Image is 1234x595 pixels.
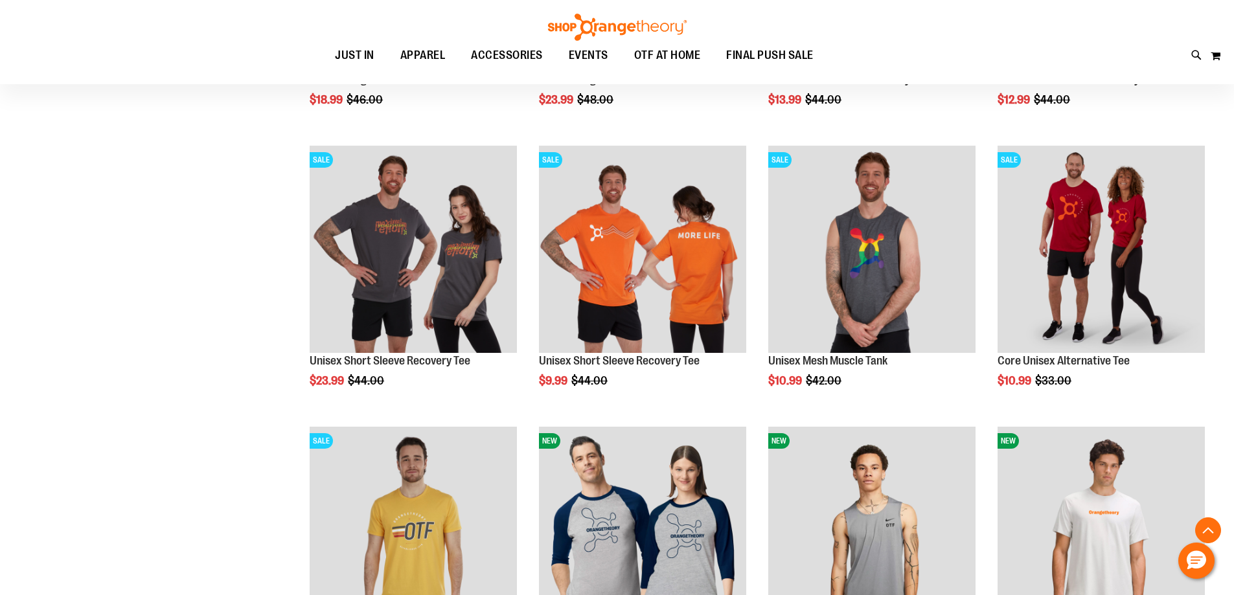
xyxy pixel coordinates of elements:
[998,433,1019,449] span: NEW
[335,41,374,70] span: JUST IN
[539,146,746,355] a: Product image for Unisex Short Sleeve Recovery TeeSALE
[571,374,610,387] span: $44.00
[805,93,843,106] span: $44.00
[569,41,608,70] span: EVENTS
[768,354,887,367] a: Unisex Mesh Muscle Tank
[310,152,333,168] span: SALE
[539,146,746,353] img: Product image for Unisex Short Sleeve Recovery Tee
[991,139,1211,420] div: product
[303,139,523,420] div: product
[726,41,814,70] span: FINAL PUSH SALE
[1178,543,1215,579] button: Hello, have a question? Let’s chat.
[762,139,982,420] div: product
[471,41,543,70] span: ACCESSORIES
[539,433,560,449] span: NEW
[768,146,976,355] a: Product image for Unisex Mesh Muscle TankSALE
[1034,93,1072,106] span: $44.00
[546,14,689,41] img: Shop Orangetheory
[1035,374,1073,387] span: $33.00
[998,374,1033,387] span: $10.99
[998,152,1021,168] span: SALE
[310,93,345,106] span: $18.99
[539,93,575,106] span: $23.99
[768,93,803,106] span: $13.99
[577,93,615,106] span: $48.00
[387,41,459,70] a: APPAREL
[768,146,976,353] img: Product image for Unisex Mesh Muscle Tank
[400,41,446,70] span: APPAREL
[1195,517,1221,543] button: Back To Top
[998,146,1205,355] a: Product image for Core Unisex Alternative TeeSALE
[348,374,386,387] span: $44.00
[539,152,562,168] span: SALE
[539,374,569,387] span: $9.99
[347,93,385,106] span: $46.00
[532,139,753,420] div: product
[768,374,804,387] span: $10.99
[310,433,333,449] span: SALE
[458,41,556,71] a: ACCESSORIES
[556,41,621,71] a: EVENTS
[998,354,1130,367] a: Core Unisex Alternative Tee
[310,354,470,367] a: Unisex Short Sleeve Recovery Tee
[768,433,790,449] span: NEW
[634,41,701,70] span: OTF AT HOME
[310,146,517,353] img: Product image for Unisex Short Sleeve Recovery Tee
[998,93,1032,106] span: $12.99
[310,146,517,355] a: Product image for Unisex Short Sleeve Recovery TeeSALE
[322,41,387,71] a: JUST IN
[539,354,700,367] a: Unisex Short Sleeve Recovery Tee
[806,374,843,387] span: $42.00
[713,41,827,71] a: FINAL PUSH SALE
[310,374,346,387] span: $23.99
[621,41,714,71] a: OTF AT HOME
[768,152,792,168] span: SALE
[998,146,1205,353] img: Product image for Core Unisex Alternative Tee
